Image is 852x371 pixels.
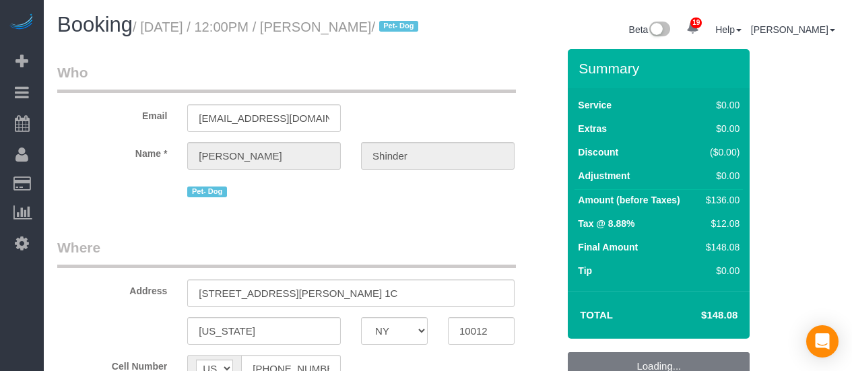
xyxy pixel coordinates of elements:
input: First Name [187,142,341,170]
label: Final Amount [578,240,638,254]
label: Tax @ 8.88% [578,217,634,230]
a: Help [715,24,742,35]
span: Pet- Dog [379,21,418,32]
input: Last Name [361,142,515,170]
label: Discount [578,145,618,159]
div: $0.00 [700,264,740,277]
div: $0.00 [700,98,740,112]
label: Name * [47,142,177,160]
span: Pet- Dog [187,187,226,197]
a: Beta [629,24,671,35]
div: Open Intercom Messenger [806,325,839,358]
label: Tip [578,264,592,277]
div: $148.08 [700,240,740,254]
input: Zip Code [448,317,515,345]
small: / [DATE] / 12:00PM / [PERSON_NAME] [133,20,422,34]
div: $0.00 [700,122,740,135]
img: New interface [648,22,670,39]
span: 19 [690,18,702,28]
label: Service [578,98,612,112]
h3: Summary [579,61,743,76]
strong: Total [580,309,613,321]
a: 19 [680,13,706,43]
label: Amount (before Taxes) [578,193,680,207]
legend: Where [57,238,516,268]
label: Address [47,279,177,298]
label: Adjustment [578,169,630,182]
label: Extras [578,122,607,135]
legend: Who [57,63,516,93]
div: $0.00 [700,169,740,182]
span: Booking [57,13,133,36]
img: Automaid Logo [8,13,35,32]
input: Email [187,104,341,132]
h4: $148.08 [661,310,738,321]
div: $136.00 [700,193,740,207]
div: $12.08 [700,217,740,230]
label: Email [47,104,177,123]
span: / [371,20,422,34]
a: [PERSON_NAME] [751,24,835,35]
div: ($0.00) [700,145,740,159]
input: City [187,317,341,345]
